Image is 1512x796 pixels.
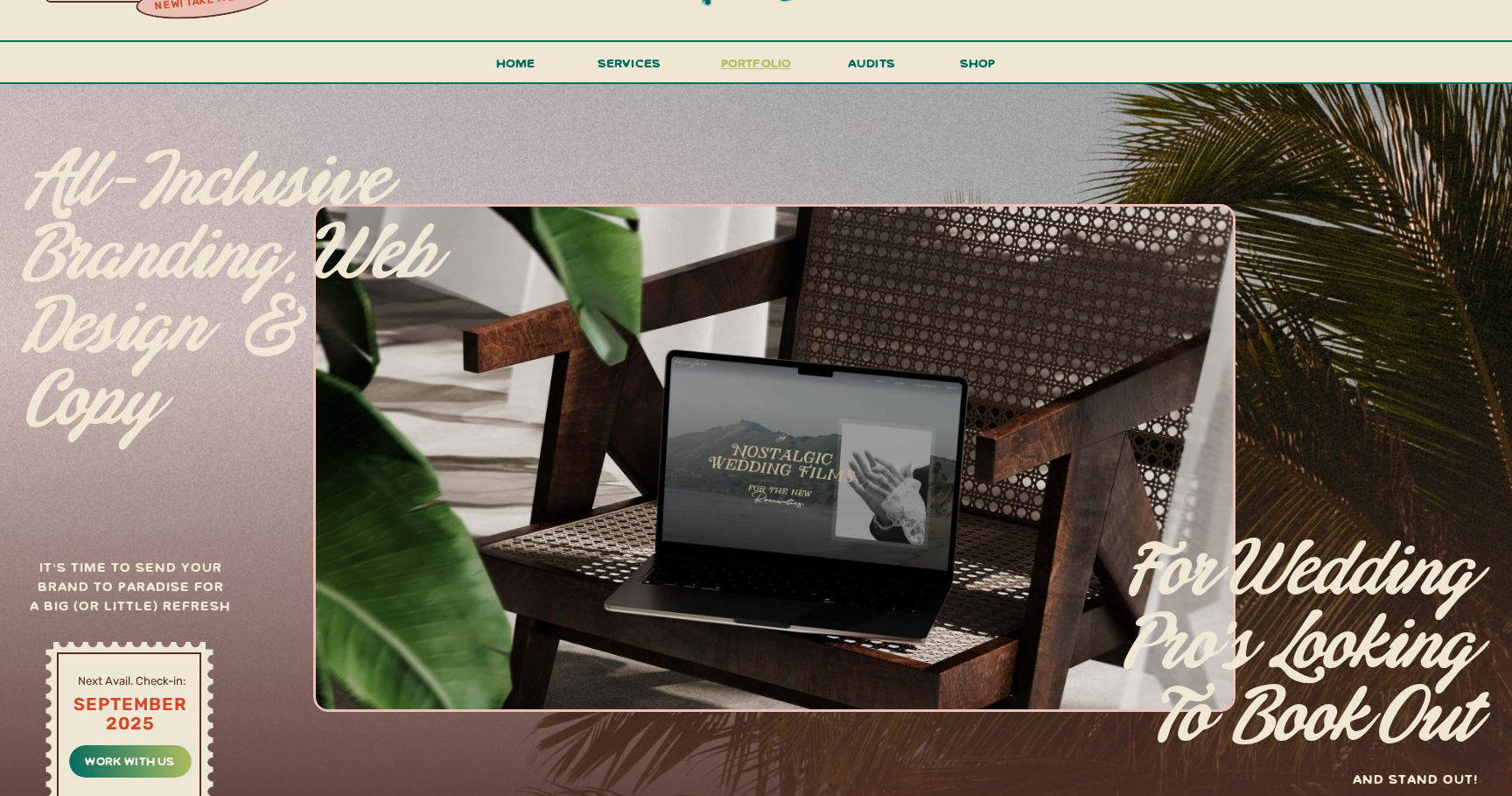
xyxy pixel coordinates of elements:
a: september2025 [68,694,192,741]
span: services [598,54,661,71]
h3: It's time to send your brand to paradise for a big (or little) refresh [26,557,234,624]
a: Next Avail. Check-in: [59,673,205,688]
p: All-inclusive branding, web design & copy [24,146,443,394]
a: shop [935,52,1019,82]
a: audits [845,52,898,82]
p: for Wedding pro's looking to Book Out [1005,536,1473,773]
h3: and stand out! [1270,769,1478,791]
a: Home [488,52,542,84]
h3: september 2025 [68,694,192,741]
a: portfolio [715,52,797,84]
a: work with us [80,750,179,770]
a: services [592,52,666,84]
